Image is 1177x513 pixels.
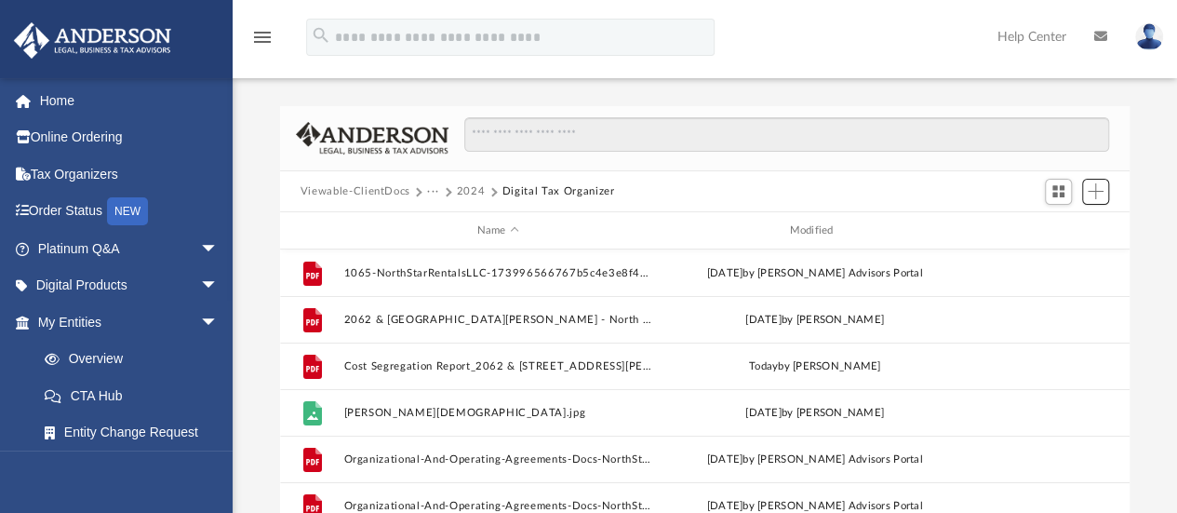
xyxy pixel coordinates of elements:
button: Organizational-And-Operating-Agreements-Docs-NorthStar Rentals, LLC_Articles of Organization-1739... [343,500,652,512]
button: 2024 [457,183,486,200]
div: [DATE] by [PERSON_NAME] Advisors Portal [661,265,970,282]
button: Switch to Grid View [1045,179,1073,205]
img: User Pic [1135,23,1163,50]
div: id [288,223,335,239]
span: arrow_drop_down [200,230,237,268]
div: [DATE] by [PERSON_NAME] [661,312,970,329]
a: Digital Productsarrow_drop_down [13,267,247,304]
i: search [311,25,331,46]
div: Modified [660,223,969,239]
button: 2062 & [GEOGRAPHIC_DATA][PERSON_NAME] - North Star Rentals, LLC - 74535.1 - Final CSR - [DATE].pdf [343,314,652,326]
button: Digital Tax Organizer [502,183,615,200]
span: arrow_drop_down [200,304,237,342]
div: by [PERSON_NAME] [661,358,970,375]
div: NEW [107,197,148,225]
a: Overview [26,341,247,378]
img: Anderson Advisors Platinum Portal [8,22,177,59]
i: menu [251,26,274,48]
a: Platinum Q&Aarrow_drop_down [13,230,247,267]
div: [DATE] by [PERSON_NAME] [661,405,970,422]
a: Order StatusNEW [13,193,247,231]
button: [PERSON_NAME][DEMOGRAPHIC_DATA].jpg [343,407,652,419]
div: id [977,223,1107,239]
div: Name [342,223,651,239]
span: arrow_drop_down [200,267,237,305]
input: Search files and folders [464,117,1109,153]
a: Online Ordering [13,119,247,156]
a: menu [251,35,274,48]
a: Entity Change Request [26,414,247,452]
a: My Entitiesarrow_drop_down [13,304,247,341]
button: 1065-NorthStarRentalsLLC-173996566767b5c4e3e8f47.pdf [343,267,652,279]
div: [DATE] by [PERSON_NAME] Advisors Portal [661,452,970,468]
button: Viewable-ClientDocs [301,183,410,200]
a: CTA Hub [26,377,247,414]
span: today [749,361,778,371]
a: Tax Organizers [13,155,247,193]
button: Add [1082,179,1110,205]
a: Home [13,82,247,119]
button: Organizational-And-Operating-Agreements-Docs-NorthStar Rentals, LLC EIN-173996373467b5bd560c1b2.pdf [343,453,652,466]
button: Cost Segregation Report_2062 & [STREET_ADDRESS][PERSON_NAME] - NorthStar Rentals, LLC vFinal CSR.pdf [343,360,652,372]
button: ··· [427,183,439,200]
